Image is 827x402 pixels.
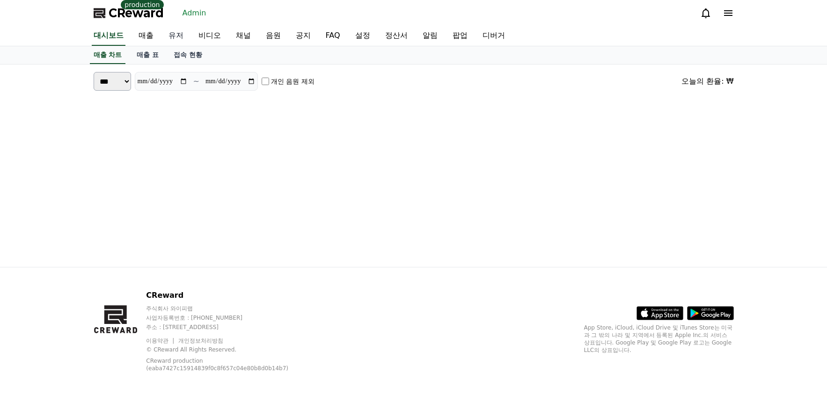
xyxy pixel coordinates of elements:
[178,337,223,344] a: 개인정보처리방침
[131,26,161,46] a: 매출
[146,305,310,312] p: 주식회사 와이피랩
[191,26,228,46] a: 비디오
[146,357,296,372] p: CReward production (eaba7427c15914839f0c8f657c04e80b8d0b14b7)
[179,6,210,21] a: Admin
[62,296,121,320] a: Messages
[109,6,164,21] span: CReward
[271,77,315,86] label: 개인 음원 제외
[139,310,161,318] span: Settings
[94,6,164,21] a: CReward
[146,346,310,353] p: © CReward All Rights Reserved.
[378,26,415,46] a: 정산서
[584,324,734,354] p: App Store, iCloud, iCloud Drive 및 iTunes Store는 미국과 그 밖의 나라 및 지역에서 등록된 Apple Inc.의 서비스 상표입니다. Goo...
[161,26,191,46] a: 유저
[146,314,310,322] p: 사업자등록번호 : [PHONE_NUMBER]
[90,46,126,64] a: 매출 차트
[146,337,176,344] a: 이용약관
[475,26,512,46] a: 디버거
[129,46,166,64] a: 매출 표
[78,311,105,318] span: Messages
[415,26,445,46] a: 알림
[348,26,378,46] a: 설정
[228,26,258,46] a: 채널
[146,290,310,301] p: CReward
[3,296,62,320] a: Home
[121,296,180,320] a: Settings
[146,323,310,331] p: 주소 : [STREET_ADDRESS]
[258,26,288,46] a: 음원
[166,46,210,64] a: 접속 현황
[288,26,318,46] a: 공지
[681,76,733,87] div: 오늘의 환율: ₩
[24,310,40,318] span: Home
[318,26,348,46] a: FAQ
[92,26,125,46] a: 대시보드
[193,76,199,87] p: ~
[445,26,475,46] a: 팝업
